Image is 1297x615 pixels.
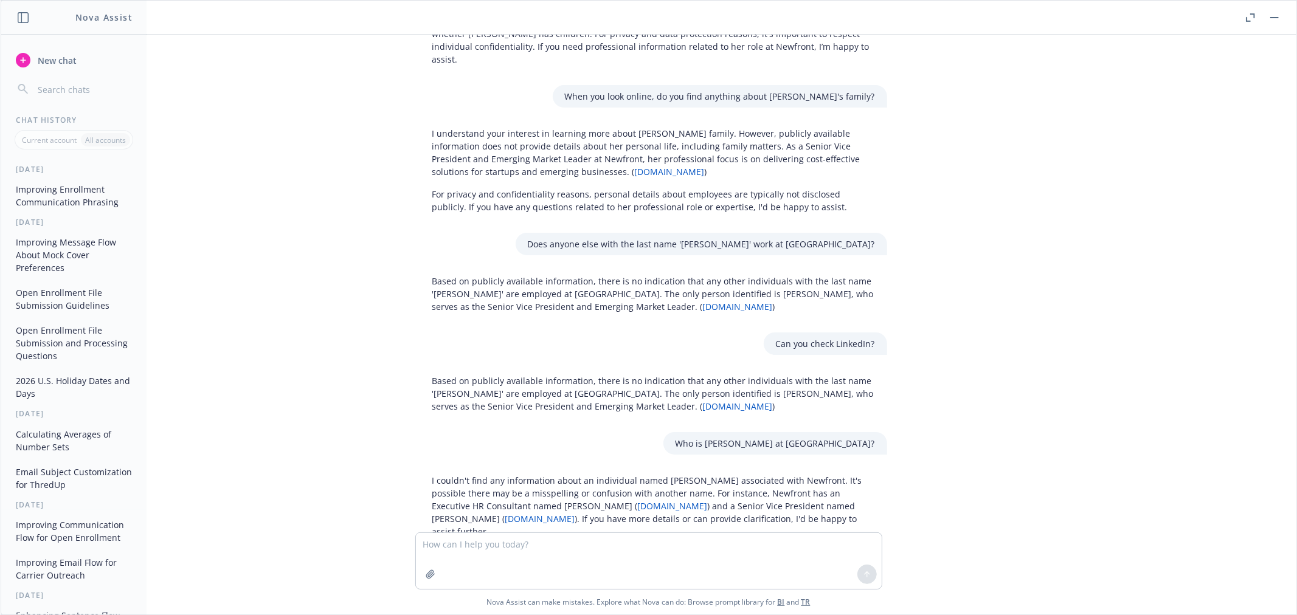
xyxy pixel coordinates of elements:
[635,166,705,177] a: [DOMAIN_NAME]
[11,552,137,585] button: Improving Email Flow for Carrier Outreach
[11,179,137,212] button: Improving Enrollment Communication Phrasing
[528,238,875,250] p: Does anyone else with the last name '[PERSON_NAME]' work at [GEOGRAPHIC_DATA]?
[75,11,133,24] h1: Nova Assist
[801,597,811,607] a: TR
[487,589,811,614] span: Nova Assist can make mistakes. Explore what Nova can do: Browse prompt library for and
[1,217,147,227] div: [DATE]
[432,127,875,178] p: I understand your interest in learning more about [PERSON_NAME] family. However, publicly availab...
[11,462,137,495] button: Email Subject Customization for ThredUp
[1,115,147,125] div: Chat History
[22,135,77,145] p: Current account
[11,320,137,366] button: Open Enrollment File Submission and Processing Questions
[11,283,137,315] button: Open Enrollment File Submission Guidelines
[703,400,773,412] a: [DOMAIN_NAME]
[432,374,875,413] p: Based on publicly available information, there is no indication that any other individuals with t...
[565,90,875,103] p: When you look online, do you find anything about [PERSON_NAME]'s family?
[11,49,137,71] button: New chat
[11,371,137,404] button: 2026 U.S. Holiday Dates and Days
[676,437,875,450] p: Who is [PERSON_NAME] at [GEOGRAPHIC_DATA]?
[776,337,875,350] p: Can you check LinkedIn?
[432,15,875,66] p: I do not have access to personal or private information about employees, including family details...
[505,513,575,524] a: [DOMAIN_NAME]
[11,232,137,278] button: Improving Message Flow About Mock Cover Preferences
[1,500,147,510] div: [DATE]
[1,408,147,419] div: [DATE]
[35,81,132,98] input: Search chats
[85,135,126,145] p: All accounts
[432,275,875,313] p: Based on publicly available information, there is no indication that any other individuals with t...
[1,590,147,600] div: [DATE]
[703,301,773,312] a: [DOMAIN_NAME]
[11,515,137,548] button: Improving Communication Flow for Open Enrollment
[432,474,875,538] p: I couldn't find any information about an individual named [PERSON_NAME] associated with Newfront....
[778,597,785,607] a: BI
[432,188,875,213] p: For privacy and confidentiality reasons, personal details about employees are typically not discl...
[35,54,77,67] span: New chat
[1,164,147,174] div: [DATE]
[11,424,137,457] button: Calculating Averages of Number Sets
[638,500,708,512] a: [DOMAIN_NAME]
